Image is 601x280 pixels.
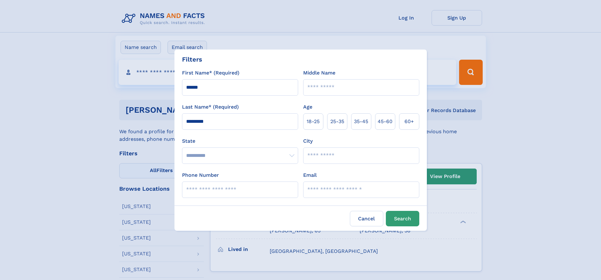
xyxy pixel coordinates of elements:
[378,118,392,125] span: 45‑60
[182,171,219,179] label: Phone Number
[386,211,419,226] button: Search
[303,171,317,179] label: Email
[182,55,202,64] div: Filters
[303,69,335,77] label: Middle Name
[182,103,239,111] label: Last Name* (Required)
[303,103,312,111] label: Age
[330,118,344,125] span: 25‑35
[404,118,414,125] span: 60+
[182,69,239,77] label: First Name* (Required)
[307,118,320,125] span: 18‑25
[182,137,298,145] label: State
[303,137,313,145] label: City
[354,118,368,125] span: 35‑45
[350,211,383,226] label: Cancel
